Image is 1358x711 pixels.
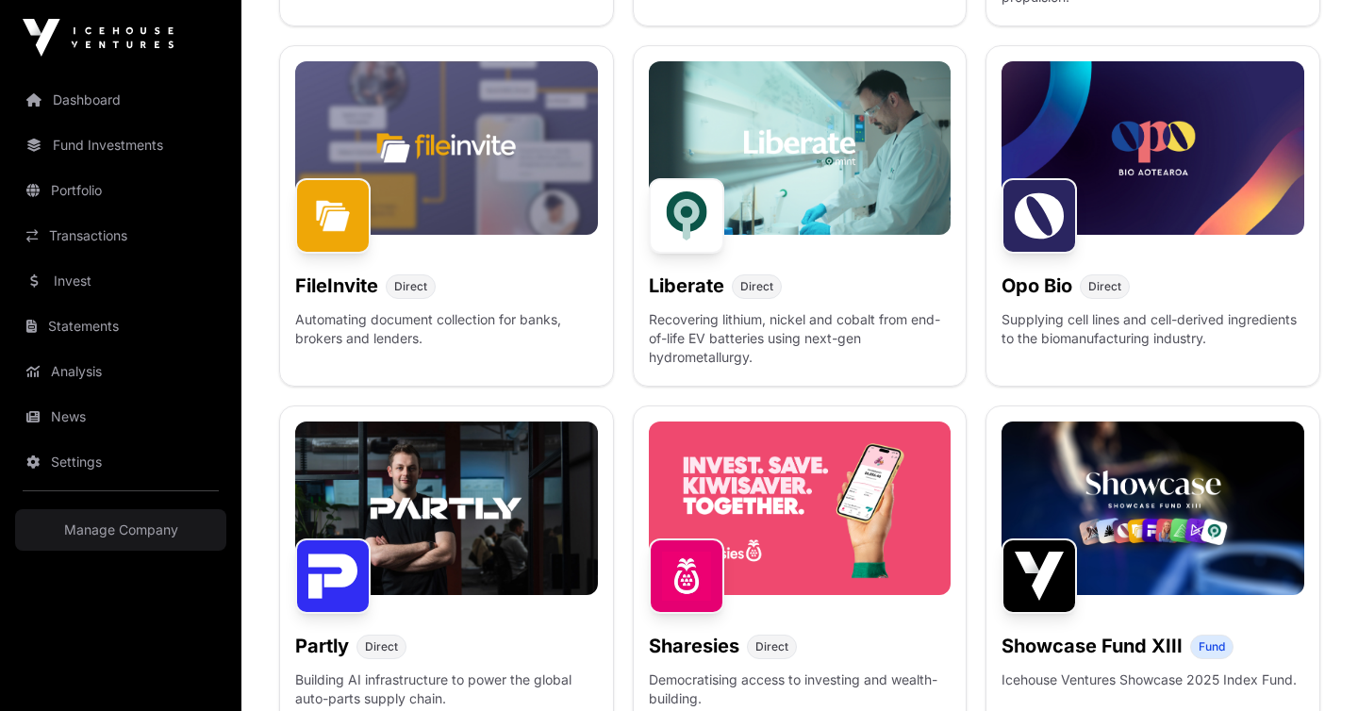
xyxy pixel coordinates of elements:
[15,306,226,347] a: Statements
[295,633,349,659] h1: Partly
[1002,273,1072,299] h1: Opo Bio
[15,170,226,211] a: Portfolio
[755,639,788,654] span: Direct
[1264,620,1358,711] iframe: Chat Widget
[1002,310,1304,348] p: Supplying cell lines and cell-derived ingredients to the biomanufacturing industry.
[394,279,427,294] span: Direct
[295,422,598,595] img: Partly-Banner.jpg
[649,178,724,254] img: Liberate
[740,279,773,294] span: Direct
[649,61,952,235] img: Liberate-Banner.jpg
[15,351,226,392] a: Analysis
[23,19,174,57] img: Icehouse Ventures Logo
[15,396,226,438] a: News
[1002,422,1304,595] img: Showcase-Fund-Banner-1.jpg
[15,260,226,302] a: Invest
[365,639,398,654] span: Direct
[649,310,952,371] p: Recovering lithium, nickel and cobalt from end-of-life EV batteries using next-gen hydrometallurgy.
[295,178,371,254] img: FileInvite
[15,215,226,256] a: Transactions
[649,422,952,595] img: Sharesies-Banner.jpg
[1002,538,1077,614] img: Showcase Fund XIII
[15,509,226,551] a: Manage Company
[295,538,371,614] img: Partly
[295,273,378,299] h1: FileInvite
[1002,670,1297,689] p: Icehouse Ventures Showcase 2025 Index Fund.
[15,124,226,166] a: Fund Investments
[1088,279,1121,294] span: Direct
[295,310,598,371] p: Automating document collection for banks, brokers and lenders.
[649,273,724,299] h1: Liberate
[1199,639,1225,654] span: Fund
[1002,178,1077,254] img: Opo Bio
[15,79,226,121] a: Dashboard
[649,538,724,614] img: Sharesies
[1002,633,1183,659] h1: Showcase Fund XIII
[649,633,739,659] h1: Sharesies
[295,61,598,235] img: File-Invite-Banner.jpg
[1002,61,1304,235] img: Opo-Bio-Banner.jpg
[15,441,226,483] a: Settings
